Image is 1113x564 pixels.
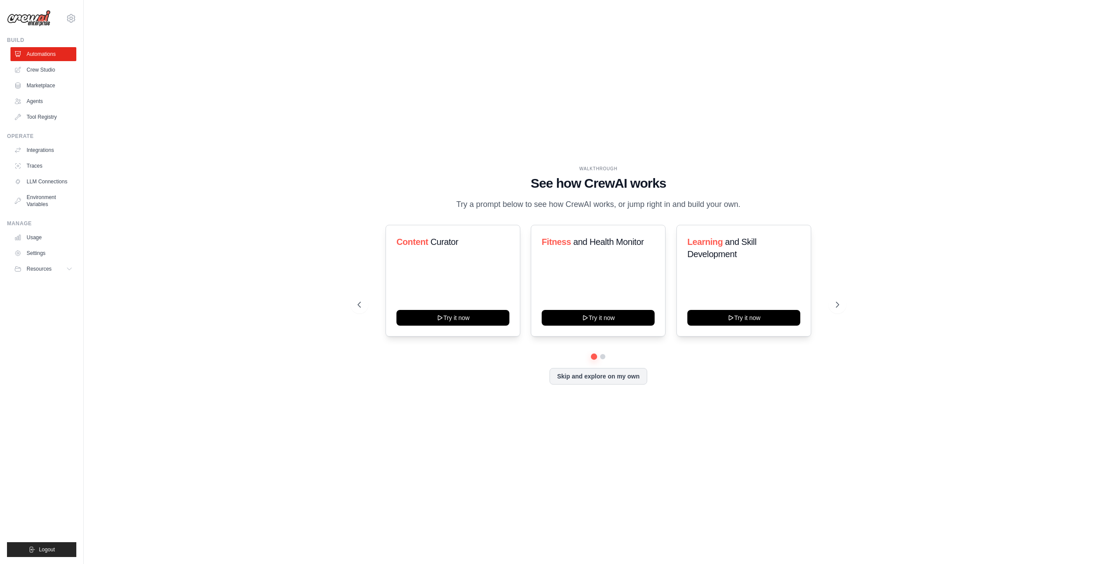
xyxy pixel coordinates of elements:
div: Manage [7,220,76,227]
div: WALKTHROUGH [358,165,839,172]
p: Try a prompt below to see how CrewAI works, or jump right in and build your own. [452,198,745,211]
button: Try it now [396,310,509,326]
a: Environment Variables [10,190,76,211]
a: Usage [10,230,76,244]
span: Learning [687,237,723,247]
span: Curator [430,237,458,247]
a: Marketplace [10,79,76,93]
a: Integrations [10,143,76,157]
a: Traces [10,159,76,173]
div: Build [7,37,76,44]
span: Resources [27,265,51,272]
button: Resources [10,262,76,276]
span: and Skill Development [687,237,756,259]
span: Logout [39,546,55,553]
button: Logout [7,542,76,557]
a: Settings [10,246,76,260]
a: Automations [10,47,76,61]
a: Crew Studio [10,63,76,77]
span: Fitness [542,237,571,247]
h1: See how CrewAI works [358,175,839,191]
a: Agents [10,94,76,108]
div: Operate [7,133,76,140]
button: Skip and explore on my own [550,368,647,385]
img: Logo [7,10,51,27]
button: Try it now [687,310,800,326]
span: and Health Monitor [574,237,644,247]
a: LLM Connections [10,175,76,189]
button: Try it now [542,310,655,326]
span: Content [396,237,428,247]
a: Tool Registry [10,110,76,124]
